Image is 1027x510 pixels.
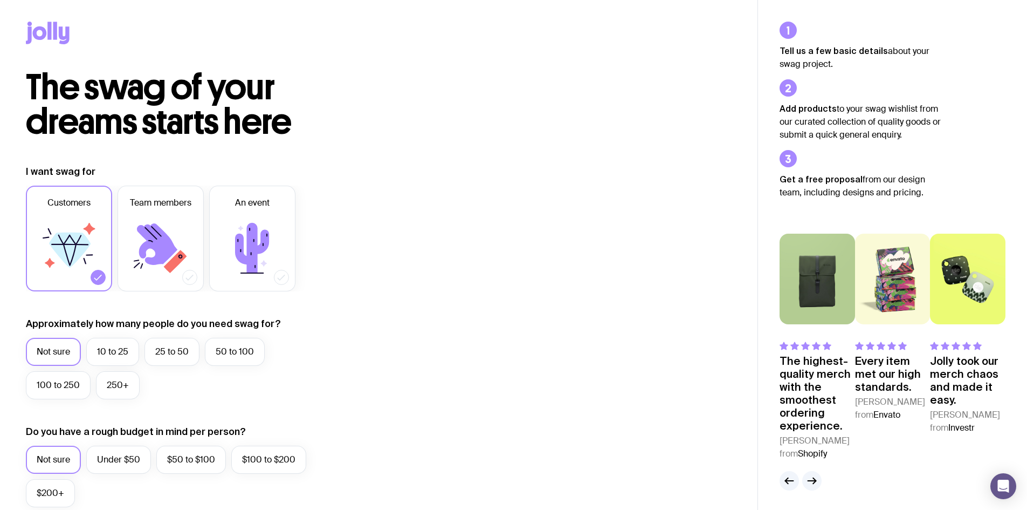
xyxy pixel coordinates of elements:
span: Team members [130,196,191,209]
span: Envato [873,409,900,420]
div: Open Intercom Messenger [990,473,1016,499]
p: about your swag project. [780,44,941,71]
p: The highest-quality merch with the smoothest ordering experience. [780,355,855,432]
label: 250+ [96,371,140,399]
strong: Add products [780,104,837,113]
label: Not sure [26,338,81,366]
label: Do you have a rough budget in mind per person? [26,425,246,438]
p: to your swag wishlist from our curated collection of quality goods or submit a quick general enqu... [780,102,941,141]
label: $100 to $200 [231,446,306,474]
label: Under $50 [86,446,151,474]
label: 10 to 25 [86,338,139,366]
cite: [PERSON_NAME] from [780,434,855,460]
label: I want swag for [26,165,95,178]
span: Customers [47,196,91,209]
span: The swag of your dreams starts here [26,66,292,143]
span: An event [235,196,270,209]
label: Not sure [26,446,81,474]
label: 50 to 100 [205,338,265,366]
label: $200+ [26,479,75,507]
cite: [PERSON_NAME] from [930,409,1005,434]
label: Approximately how many people do you need swag for? [26,317,281,330]
span: Investr [948,422,975,433]
span: Shopify [798,448,827,459]
label: $50 to $100 [156,446,226,474]
p: from our design team, including designs and pricing. [780,173,941,199]
p: Every item met our high standards. [855,355,930,393]
strong: Get a free proposal [780,174,863,184]
label: 25 to 50 [144,338,199,366]
cite: [PERSON_NAME] from [855,396,930,421]
strong: Tell us a few basic details [780,46,888,56]
p: Jolly took our merch chaos and made it easy. [930,355,1005,406]
label: 100 to 250 [26,371,91,399]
